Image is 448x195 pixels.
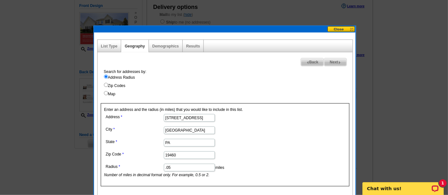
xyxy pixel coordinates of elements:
a: List Type [101,44,118,48]
input: Address Radius [104,75,108,79]
i: Number of miles in decimal format only. For example, 0.5 or 2. [104,173,210,177]
input: Zip Codes [104,83,108,87]
a: Next [324,58,347,66]
label: Zip Codes [104,83,353,89]
dd: miles [104,162,274,178]
label: Map [104,91,353,97]
a: Geography [125,44,145,48]
iframe: LiveChat chat widget [358,175,448,195]
label: Address [106,114,163,120]
label: State [106,139,163,145]
a: Demographics [152,44,179,48]
img: button-next-arrow-gray.png [338,61,341,64]
label: City [106,126,163,132]
img: button-prev-arrow-gray.png [306,61,309,64]
div: Search for addresses by: [101,69,353,97]
label: Address Radius [104,75,353,80]
a: Back [301,58,324,66]
label: Zip Code [106,151,163,157]
a: Results [186,44,200,48]
label: Radius [106,164,163,170]
input: Map [104,91,108,95]
div: Enter an address and the radius (in miles) that you would like to include in this list. [101,103,349,186]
